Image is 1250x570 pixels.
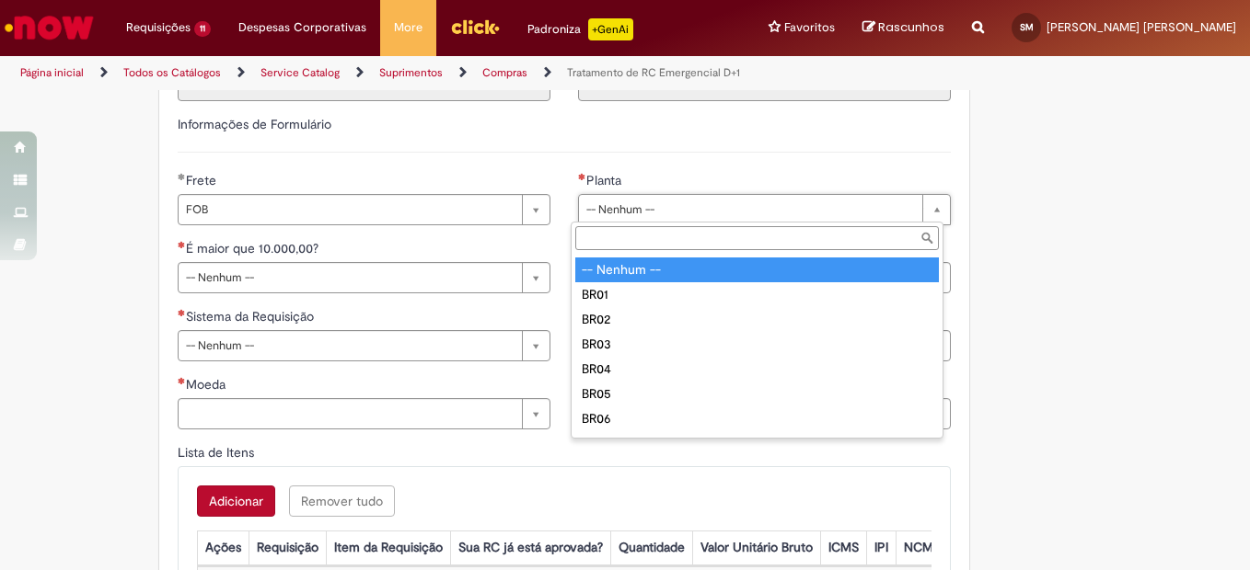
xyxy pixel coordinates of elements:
[575,406,939,431] div: BR06
[575,382,939,406] div: BR05
[575,332,939,357] div: BR03
[575,282,939,307] div: BR01
[575,257,939,282] div: -- Nenhum --
[575,307,939,332] div: BR02
[575,357,939,382] div: BR04
[575,431,939,456] div: BR08
[572,254,943,438] ul: Planta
